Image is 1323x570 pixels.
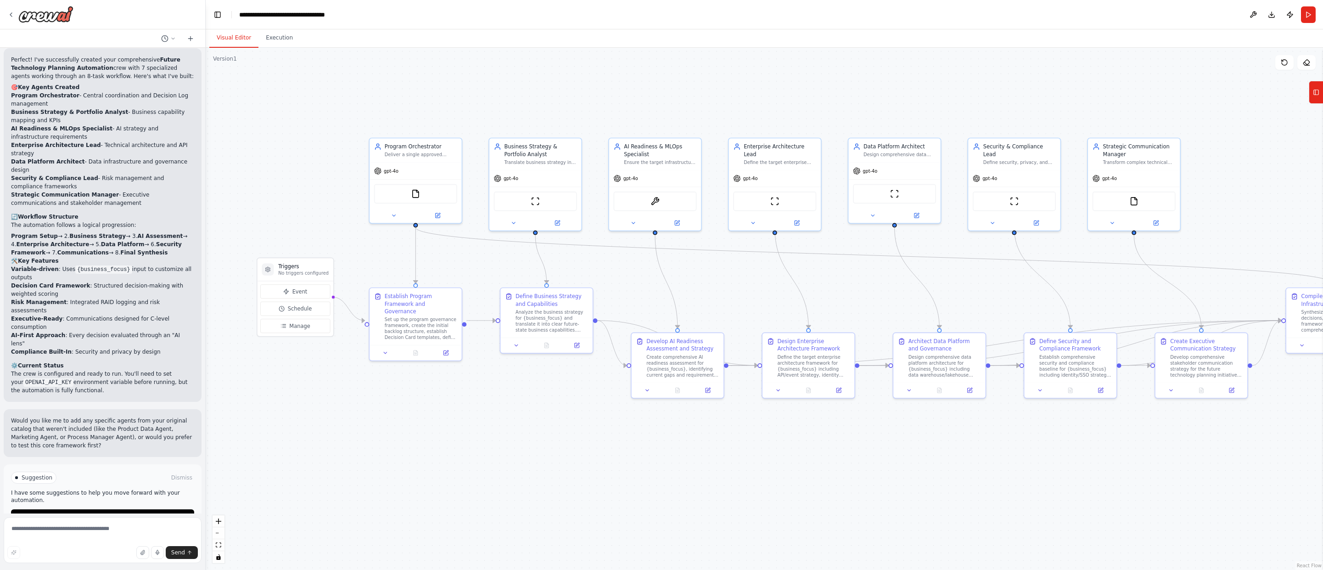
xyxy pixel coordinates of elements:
strong: Compliance Built-In [11,349,72,355]
strong: Security & Compliance Lead [11,175,98,181]
li: : Structured decision-making with weighted scoring [11,282,194,298]
div: Deliver a single approved Future Infrastructure Overview by [DATE]. Own backlog, RACI, RAID, Deci... [385,152,457,158]
strong: Security Framework [11,241,182,256]
strong: AI-First Approach [11,332,65,339]
button: Open in side panel [695,386,721,395]
button: Dismiss [169,473,194,482]
button: Hide left sidebar [211,8,224,21]
li: - Central coordination and Decision Log management [11,91,194,108]
img: FileReadTool [411,189,420,198]
strong: Enterprise Architecture [16,241,89,248]
button: Run Automation [11,509,194,524]
span: Suggestion [22,474,52,481]
strong: AI Assessment [137,233,183,239]
div: Analyze the business strategy for {business_focus} and translate it into clear future-state busin... [516,309,588,333]
div: Define Business Strategy and CapabilitiesAnalyze the business strategy for {business_focus} and t... [500,288,594,354]
button: zoom in [213,515,224,527]
li: : Security and privacy by design [11,348,194,356]
div: Business Strategy & Portfolio Analyst [505,143,577,158]
img: Logo [18,6,73,23]
div: Ensure the target infrastructure state is AI-ready and identify high-ROI AI use cases. Produce an... [624,159,696,165]
strong: AI Readiness & MLOps Specialist [11,125,112,132]
div: Create Executive Communication StrategyDevelop comprehensive stakeholder communication strategy f... [1155,333,1248,399]
g: Edge from b13e99f0-9197-4b6c-b005-85592f5301eb to 78ab3e5d-005d-47be-bbde-32094c43be4b [891,227,943,328]
li: → 2. → 3. → 4. → 5. → 6. → 7. → 8. [11,232,194,257]
div: Create comprehensive AI readiness assessment for {business_focus}, identifying current gaps and r... [646,354,719,378]
button: Open in side panel [1135,219,1177,228]
div: Version 1 [213,55,237,62]
div: Data Platform Architect [863,143,936,150]
g: Edge from triggers to 60e75a97-b15c-430d-9593-88f018cda9a2 [332,293,364,324]
div: Architect Data Platform and GovernanceDesign comprehensive data platform architecture for {busine... [893,333,987,399]
g: Edge from 60e75a97-b15c-430d-9593-88f018cda9a2 to 16f00069-b8a8-41ca-8f7c-45c9bff3c2a5 [466,317,496,324]
strong: Business Strategy & Portfolio Analyst [11,109,128,115]
div: Design comprehensive data platform architecture for {business_focus} including data warehouse/lak... [908,354,981,378]
span: gpt-4o [863,168,877,174]
button: fit view [213,539,224,551]
button: No output available [1054,386,1086,395]
p: No triggers configured [278,270,329,276]
h3: Triggers [278,263,329,270]
strong: Key Agents Created [18,84,79,90]
button: Open in side panel [775,219,818,228]
strong: Executive-Ready [11,316,62,322]
strong: Decision Card Framework [11,282,90,289]
li: - Executive communications and stakeholder management [11,191,194,207]
div: Design comprehensive data platform architecture including DWH/lakehouse, ingestion pipelines (bat... [863,152,936,158]
strong: Communications [57,249,109,256]
g: Edge from 5b62b32f-1e22-4ef0-a2c5-e10a7b801c9c to 16f00069-b8a8-41ca-8f7c-45c9bff3c2a5 [532,235,550,283]
button: Start a new chat [183,33,198,44]
strong: Data Platform Architect [11,158,85,165]
button: No output available [793,386,824,395]
button: Upload files [136,546,149,559]
li: - Risk management and compliance frameworks [11,174,194,191]
code: {business_focus} [75,265,132,274]
button: Improve this prompt [7,546,20,559]
button: Schedule [260,302,330,316]
div: Security & Compliance Lead [983,143,1056,158]
h2: 🔄 [11,213,194,221]
code: OPENAI_API_KEY [23,378,73,387]
button: Open in side panel [656,219,698,228]
div: TriggersNo triggers configuredEventScheduleManage [257,258,334,337]
strong: Final Synthesis [120,249,168,256]
div: Develop AI Readiness Assessment and Strategy [646,338,719,353]
div: Transform complex technical content into executive-ready narratives and stakeholder communication... [1103,159,1176,165]
strong: Risk Management [11,299,67,305]
span: Schedule [288,305,312,312]
div: Business Strategy & Portfolio AnalystTranslate business strategy into clear product/platform choi... [488,138,582,231]
button: Open in side panel [1219,386,1245,395]
button: Send [166,546,198,559]
button: Open in side panel [433,349,459,358]
div: Develop comprehensive stakeholder communication strategy for the future technology planning initi... [1170,354,1243,378]
div: AI Readiness & MLOps Specialist [624,143,696,158]
strong: Data Platform [101,241,145,248]
button: No output available [400,349,432,358]
div: Architect Data Platform and Governance [908,338,981,353]
div: Establish Program Framework and GovernanceSet up the program governance framework, create the ini... [369,288,462,361]
img: ScrapeWebsiteTool [1010,197,1019,206]
li: : Communications designed for C-level consumption [11,315,194,331]
li: : Uses input to customize all outputs [11,265,194,282]
div: Enterprise Architecture LeadDefine the target enterprise architecture framework, API/event strate... [728,138,822,231]
strong: Workflow Structure [18,214,78,220]
strong: Program Setup [11,233,58,239]
button: Open in side panel [826,386,852,395]
strong: Key Features [18,258,59,264]
g: Edge from 1cd53688-068a-4312-be25-694659b20dea to 5c8edc6e-2cfc-46d6-8200-200f2f4c0060 [1130,235,1205,328]
li: - Technical architecture and API strategy [11,141,194,158]
img: ScrapeWebsiteTool [890,189,899,198]
span: gpt-4o [982,175,997,181]
strong: Program Orchestrator [11,92,79,99]
button: Open in side panel [564,341,589,350]
div: Program Orchestrator [385,143,457,150]
p: I have some suggestions to help you move forward with your automation. [11,489,194,504]
g: Edge from 6f8a6694-b592-4c5d-bf4c-94da5cbdf521 to 2714b534-87f8-499d-bc02-885f667f02dd [1121,317,1282,369]
p: The automation follows a logical progression: [11,221,194,229]
g: Edge from 3965bca3-72b1-427d-b400-7c628d90124f to 91836858-82f5-468a-b200-b83e3e87293d [651,235,681,328]
div: AI Readiness & MLOps SpecialistEnsure the target infrastructure state is AI-ready and identify hi... [608,138,702,231]
div: Define the target enterprise architecture framework, API/event strategy, identity management, SDL... [744,159,816,165]
h2: 🎯 [11,83,194,91]
div: Enterprise Architecture Lead [744,143,816,158]
div: Define Security and Compliance Framework [1039,338,1112,353]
